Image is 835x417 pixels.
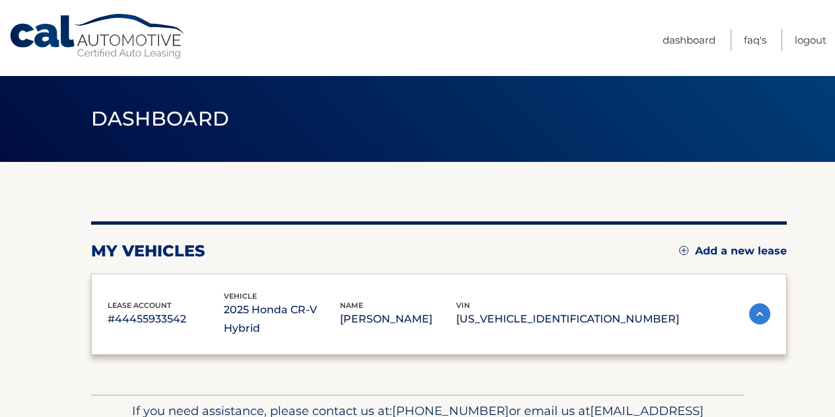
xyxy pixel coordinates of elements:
[679,246,688,255] img: add.svg
[108,301,172,310] span: lease account
[108,310,224,328] p: #44455933542
[749,303,770,324] img: accordion-active.svg
[224,291,257,301] span: vehicle
[456,301,470,310] span: vin
[340,310,456,328] p: [PERSON_NAME]
[9,13,187,60] a: Cal Automotive
[663,29,716,51] a: Dashboard
[224,301,340,338] p: 2025 Honda CR-V Hybrid
[679,245,787,258] a: Add a new lease
[744,29,766,51] a: FAQ's
[91,106,230,131] span: Dashboard
[340,301,363,310] span: name
[91,241,205,261] h2: my vehicles
[795,29,826,51] a: Logout
[456,310,679,328] p: [US_VEHICLE_IDENTIFICATION_NUMBER]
